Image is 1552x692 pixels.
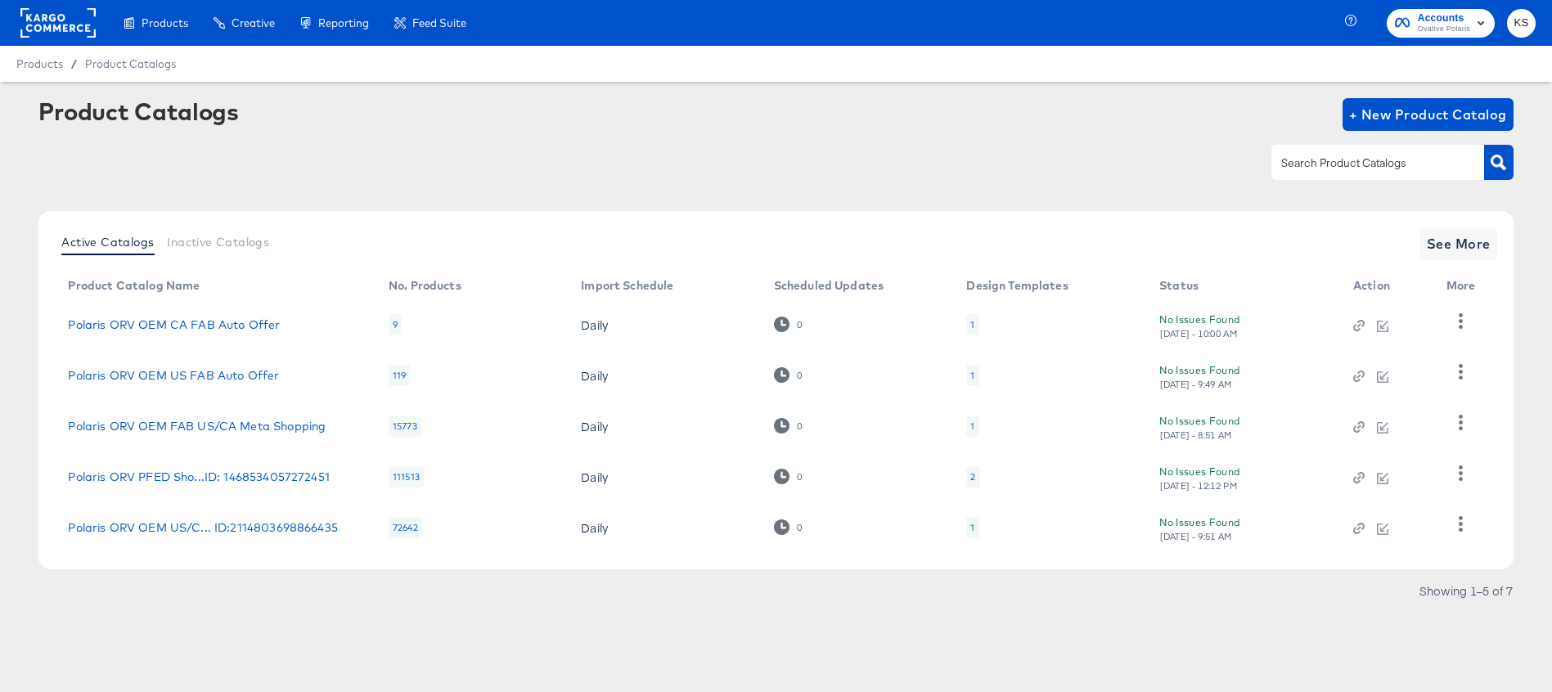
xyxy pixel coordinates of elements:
div: Design Templates [966,279,1068,292]
div: 1 [970,420,974,433]
span: See More [1427,232,1491,255]
div: Import Schedule [581,279,673,292]
div: 0 [774,469,803,484]
div: 0 [774,418,803,434]
a: Polaris ORV OEM CA FAB Auto Offer [68,318,280,331]
a: Polaris ORV OEM FAB US/CA Meta Shopping [68,420,326,433]
td: Daily [568,452,760,502]
button: KS [1507,9,1536,38]
div: 1 [970,369,974,382]
div: 1 [966,314,978,335]
div: Product Catalogs [38,98,238,124]
div: 1 [966,517,978,538]
span: / [63,57,85,70]
span: Ovative Polaris [1418,23,1470,36]
div: 0 [796,319,803,330]
div: 119 [389,365,410,386]
button: + New Product Catalog [1343,98,1514,131]
span: Feed Suite [412,16,466,29]
div: Showing 1–5 of 7 [1419,585,1514,596]
div: 72642 [389,517,422,538]
span: Products [142,16,188,29]
button: AccountsOvative Polaris [1387,9,1495,38]
div: 1 [970,318,974,331]
div: 0 [796,471,803,483]
div: Scheduled Updates [774,279,884,292]
span: Reporting [318,16,369,29]
div: 0 [796,522,803,533]
div: 1 [966,365,978,386]
div: No. Products [389,279,461,292]
th: More [1433,273,1496,299]
td: Daily [568,299,760,350]
span: Accounts [1418,10,1470,27]
div: 0 [796,420,803,432]
div: 1 [970,521,974,534]
span: Creative [232,16,275,29]
span: Products [16,57,63,70]
a: Product Catalogs [85,57,176,70]
td: Daily [568,502,760,553]
div: 0 [796,370,803,381]
a: Polaris ORV PFED Sho...ID: 1468534057272451 [68,470,329,483]
div: 2 [966,466,979,488]
div: 15773 [389,416,421,437]
div: 2 [970,470,975,483]
td: Daily [568,350,760,401]
th: Status [1146,273,1340,299]
td: Daily [568,401,760,452]
a: Polaris ORV OEM US/C... ID:2114803698866435 [68,521,337,534]
span: Active Catalogs [61,236,154,249]
div: Product Catalog Name [68,279,200,292]
span: + New Product Catalog [1349,103,1507,126]
span: KS [1514,14,1529,33]
a: Polaris ORV OEM US FAB Auto Offer [68,369,279,382]
div: 111513 [389,466,424,488]
div: 9 [389,314,402,335]
th: Action [1340,273,1433,299]
input: Search Product Catalogs [1278,154,1452,173]
div: 0 [774,519,803,535]
span: Inactive Catalogs [167,236,269,249]
div: 1 [966,416,978,437]
div: 0 [774,367,803,383]
button: See More [1420,227,1497,260]
div: 0 [774,317,803,332]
